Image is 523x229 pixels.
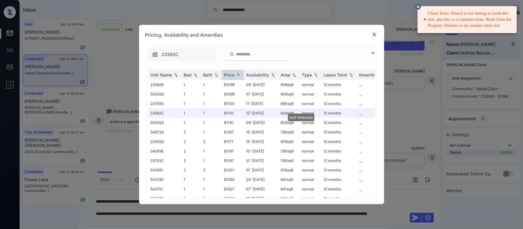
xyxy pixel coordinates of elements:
td: 2 [181,137,201,146]
td: 07' [DATE] [244,184,279,194]
img: icon-zuma [369,49,377,57]
td: $1197 [222,146,244,156]
td: 15' [DATE] [244,137,279,146]
td: 55062D [148,89,181,99]
td: $1201 [222,165,244,175]
td: 31' [DATE] [244,165,279,175]
td: $1293 [222,175,244,184]
td: 31' [DATE] [244,89,279,99]
td: 10' [DATE] [244,146,279,156]
td: $1100 [222,99,244,108]
td: 54281B [148,146,181,156]
td: 54161D [148,165,181,175]
img: sorting [348,73,354,77]
td: 1 [201,89,222,99]
td: $1327 [222,184,244,194]
img: close [371,32,377,38]
div: Price [224,72,235,77]
td: 608 sqft [279,118,300,127]
img: icon-zuma [152,51,158,58]
span: 23382C [162,51,179,58]
td: $1167 [222,127,244,137]
td: 1 [201,146,222,156]
td: 12 months [321,89,357,99]
img: sorting [192,73,199,77]
td: normal [300,99,321,108]
td: 2 [181,146,201,156]
td: 841 sqft [279,184,300,194]
td: 1 [201,175,222,184]
td: normal [300,137,321,146]
div: Unit Name [151,72,172,77]
img: icon-zuma [229,51,234,57]
div: Pricing, Availability and Amenities [139,25,384,45]
td: 608 sqft [279,80,300,89]
td: 15' [DATE] [244,127,279,137]
td: 1 [201,184,222,194]
td: normal [300,175,321,184]
td: 876 sqft [279,137,300,146]
td: normal [300,156,321,165]
td: 31' [DATE] [244,156,279,165]
div: Bed [184,72,192,77]
td: 1 [201,80,222,89]
td: $1171 [222,137,244,146]
td: 841 sqft [279,194,300,203]
td: 1 [181,118,201,127]
td: 12 months [321,175,357,184]
td: normal [300,89,321,99]
td: 54313D [148,175,181,184]
td: $1197 [222,156,244,165]
div: Bath [203,72,213,77]
img: sorting [313,73,319,77]
td: 24' [DATE] [244,175,279,184]
td: 55062A [148,118,181,127]
img: sorting [213,73,219,77]
td: 2 [181,127,201,137]
td: 12 months [321,156,357,165]
div: Type [302,72,312,77]
td: 780 sqft [279,146,300,156]
td: 608 sqft [279,89,300,99]
td: 54311C [148,184,181,194]
div: Client Error: Knock is not letting us book this slot, and this is a common issue. Book from the P... [424,8,512,31]
td: 09' [DATE] [244,118,279,127]
img: sorting [291,73,297,77]
td: 780 sqft [279,156,300,165]
td: $1099 [222,80,244,89]
td: 12 months [321,108,357,118]
td: 890 sqft [279,99,300,108]
td: $1110 [222,118,244,127]
td: 2 [181,156,201,165]
td: $1110 [222,108,244,118]
td: 1 [181,99,201,108]
td: 54872A [148,127,181,137]
td: 12 months [321,194,357,203]
td: 1 [181,184,201,194]
td: 12 months [321,127,357,137]
img: sorting [173,73,179,77]
td: 11' [DATE] [244,99,279,108]
td: 12 months [321,99,357,108]
td: 2 [201,165,222,175]
td: 12 months [321,118,357,127]
td: 23382B [148,80,181,89]
td: 23793A [148,99,181,108]
td: 12 months [321,137,357,146]
td: 1 [181,89,201,99]
img: sorting [270,73,276,77]
td: 1 [201,156,222,165]
td: 12 months [321,184,357,194]
td: 1 [201,194,222,203]
td: 12' [DATE] [244,108,279,118]
td: 12 months [321,146,357,156]
td: 22492D [148,137,181,146]
td: 12 months [321,165,357,175]
td: 1 [181,80,201,89]
td: 54741D [148,194,181,203]
td: normal [300,194,321,203]
td: 841 sqft [279,175,300,184]
div: Amenities [359,72,380,77]
td: normal [300,118,321,127]
td: 12 months [321,80,357,89]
